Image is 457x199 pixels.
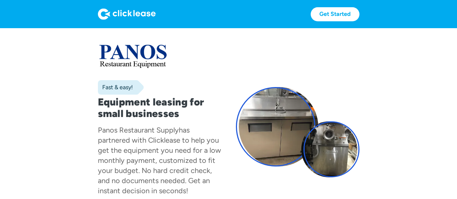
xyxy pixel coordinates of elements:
img: Logo [98,8,156,20]
div: has partnered with Clicklease to help you get the equipment you need for a low monthly payment, c... [98,126,221,195]
h1: Equipment leasing for small businesses [98,96,221,119]
a: Get Started [311,7,359,21]
div: Fast & easy! [98,84,133,91]
div: Panos Restaurant Supply [98,126,179,134]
